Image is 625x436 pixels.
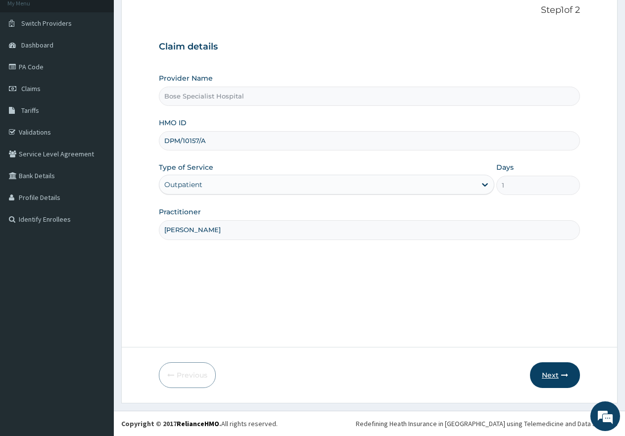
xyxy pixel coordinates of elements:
textarea: Type your message and hit 'Enter' [5,270,189,305]
p: Step 1 of 2 [159,5,580,16]
span: Switch Providers [21,19,72,28]
a: RelianceHMO [177,419,219,428]
input: Enter Name [159,220,580,240]
img: d_794563401_company_1708531726252_794563401 [18,49,40,74]
div: Chat with us now [51,55,166,68]
input: Enter HMO ID [159,131,580,150]
div: Minimize live chat window [162,5,186,29]
div: Outpatient [164,180,202,190]
label: Days [496,162,514,172]
label: HMO ID [159,118,187,128]
span: We're online! [57,125,137,225]
footer: All rights reserved. [114,411,625,436]
label: Practitioner [159,207,201,217]
div: Redefining Heath Insurance in [GEOGRAPHIC_DATA] using Telemedicine and Data Science! [356,419,618,429]
span: Dashboard [21,41,53,49]
span: Claims [21,84,41,93]
strong: Copyright © 2017 . [121,419,221,428]
button: Next [530,362,580,388]
h3: Claim details [159,42,580,52]
label: Provider Name [159,73,213,83]
span: Tariffs [21,106,39,115]
button: Previous [159,362,216,388]
label: Type of Service [159,162,213,172]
